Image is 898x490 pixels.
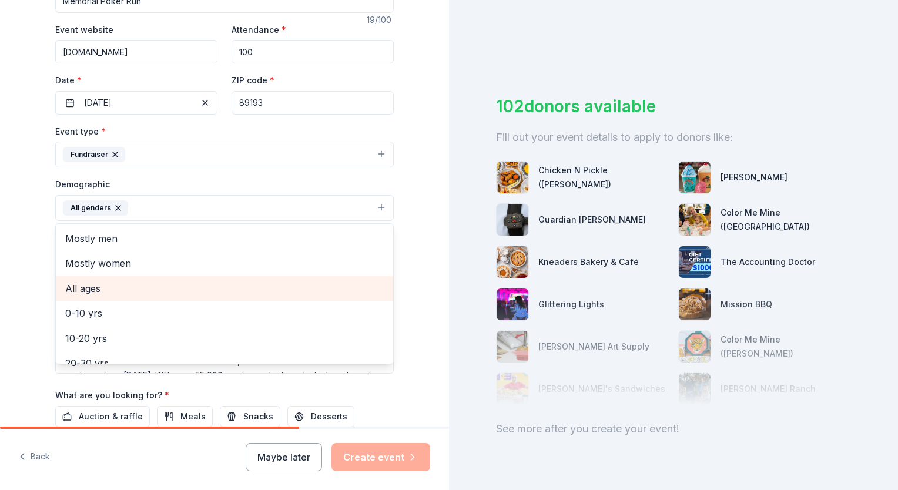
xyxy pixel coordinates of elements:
span: 20-30 yrs [65,355,384,371]
button: All genders [55,195,394,221]
div: All genders [55,223,394,364]
span: Mostly men [65,231,384,246]
span: Mostly women [65,256,384,271]
div: All genders [63,200,128,216]
span: 10-20 yrs [65,331,384,346]
span: All ages [65,281,384,296]
span: 0-10 yrs [65,306,384,321]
